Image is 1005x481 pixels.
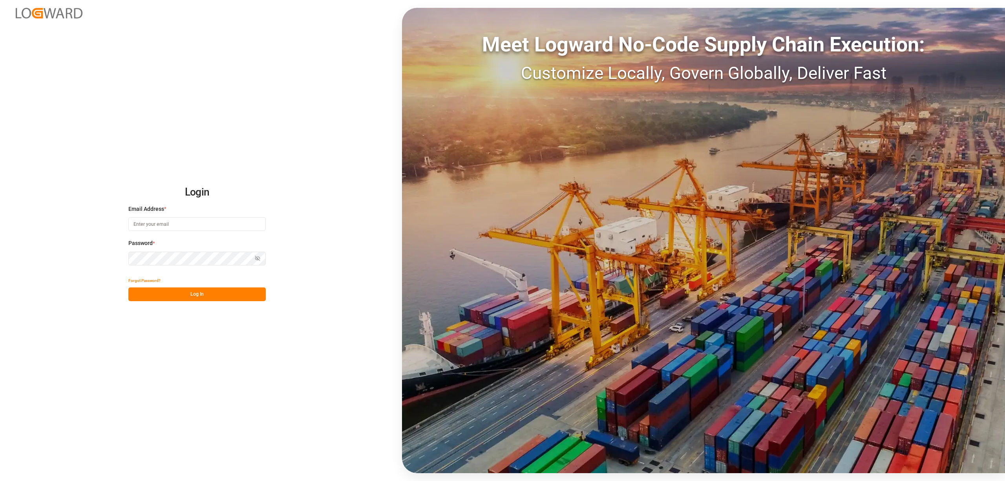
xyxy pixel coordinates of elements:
h2: Login [128,180,266,205]
div: Meet Logward No-Code Supply Chain Execution: [402,29,1005,60]
div: Customize Locally, Govern Globally, Deliver Fast [402,60,1005,86]
span: Email Address [128,205,164,213]
img: Logward_new_orange.png [16,8,82,18]
input: Enter your email [128,217,266,231]
span: Password [128,239,153,247]
button: Forgot Password? [128,274,161,287]
button: Log In [128,287,266,301]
